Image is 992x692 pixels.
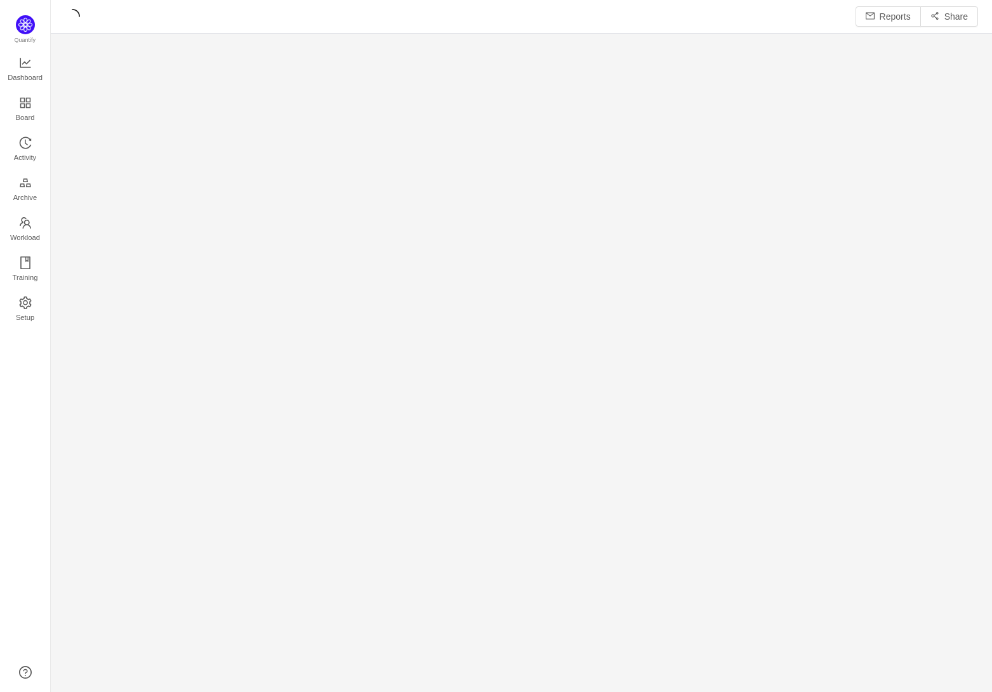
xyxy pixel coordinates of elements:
[12,265,37,290] span: Training
[19,57,32,83] a: Dashboard
[65,9,80,24] i: icon: loading
[10,225,40,250] span: Workload
[8,65,43,90] span: Dashboard
[920,6,978,27] button: icon: share-altShare
[19,296,32,309] i: icon: setting
[19,137,32,163] a: Activity
[19,176,32,189] i: icon: gold
[19,217,32,243] a: Workload
[19,136,32,149] i: icon: history
[13,185,37,210] span: Archive
[19,666,32,679] a: icon: question-circle
[14,145,36,170] span: Activity
[19,256,32,269] i: icon: book
[19,57,32,69] i: icon: line-chart
[19,97,32,123] a: Board
[19,177,32,203] a: Archive
[19,96,32,109] i: icon: appstore
[19,297,32,323] a: Setup
[856,6,921,27] button: icon: mailReports
[16,305,34,330] span: Setup
[16,105,35,130] span: Board
[19,257,32,283] a: Training
[15,37,36,43] span: Quantify
[19,216,32,229] i: icon: team
[16,15,35,34] img: Quantify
